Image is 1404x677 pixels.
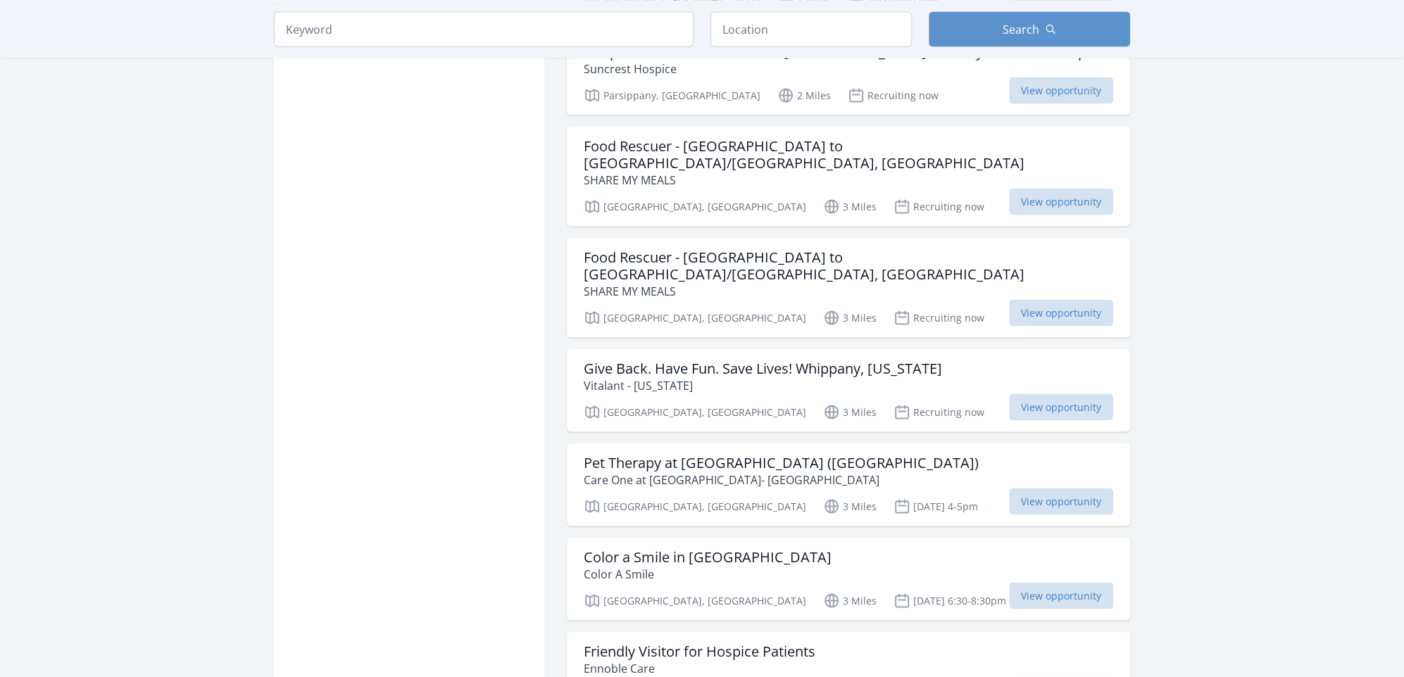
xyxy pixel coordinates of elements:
p: [GEOGRAPHIC_DATA], [GEOGRAPHIC_DATA] [584,592,806,609]
p: [DATE] 4-5pm [894,498,978,514]
a: Give Back. Have Fun. Save Lives! Whippany, [US_STATE] Vitalant - [US_STATE] [GEOGRAPHIC_DATA], [G... [567,348,1130,431]
p: SHARE MY MEALS [584,282,1113,299]
p: [GEOGRAPHIC_DATA], [GEOGRAPHIC_DATA] [584,309,806,326]
h3: Give Back. Have Fun. Save Lives! Whippany, [US_STATE] [584,360,942,377]
a: Food Rescuer - [GEOGRAPHIC_DATA] to [GEOGRAPHIC_DATA]/[GEOGRAPHIC_DATA], [GEOGRAPHIC_DATA] SHARE ... [567,126,1130,226]
a: Food Rescuer - [GEOGRAPHIC_DATA] to [GEOGRAPHIC_DATA]/[GEOGRAPHIC_DATA], [GEOGRAPHIC_DATA] SHARE ... [567,237,1130,337]
input: Location [710,11,912,46]
p: Suncrest Hospice [584,60,1106,77]
h3: Pet Therapy at [GEOGRAPHIC_DATA] ([GEOGRAPHIC_DATA]) [584,454,979,471]
p: 3 Miles [823,403,877,420]
p: Recruiting now [848,87,939,103]
p: 3 Miles [823,592,877,609]
p: [DATE] 6:30-8:30pm [894,592,1006,609]
p: [GEOGRAPHIC_DATA], [GEOGRAPHIC_DATA] [584,198,806,215]
p: SHARE MY MEALS [584,171,1113,188]
span: View opportunity [1009,393,1113,420]
a: Hospice Volunteers Needed in [GEOGRAPHIC_DATA] - Variety of Positions Open! Suncrest Hospice Pars... [567,32,1130,115]
p: [GEOGRAPHIC_DATA], [GEOGRAPHIC_DATA] [584,498,806,514]
p: 3 Miles [823,198,877,215]
button: Search [929,11,1130,46]
p: 3 Miles [823,309,877,326]
p: Vitalant - [US_STATE] [584,377,942,393]
span: View opportunity [1009,299,1113,326]
p: Recruiting now [894,403,984,420]
span: View opportunity [1009,582,1113,609]
p: Ennoble Care [584,659,815,676]
h3: Friendly Visitor for Hospice Patients [584,643,815,659]
span: Search [1003,20,1039,37]
h3: Color a Smile in [GEOGRAPHIC_DATA] [584,548,832,565]
p: Parsippany, [GEOGRAPHIC_DATA] [584,87,760,103]
a: Color a Smile in [GEOGRAPHIC_DATA] Color A Smile [GEOGRAPHIC_DATA], [GEOGRAPHIC_DATA] 3 Miles [DA... [567,537,1130,620]
p: [GEOGRAPHIC_DATA], [GEOGRAPHIC_DATA] [584,403,806,420]
h3: Food Rescuer - [GEOGRAPHIC_DATA] to [GEOGRAPHIC_DATA]/[GEOGRAPHIC_DATA], [GEOGRAPHIC_DATA] [584,248,1113,282]
input: Keyword [274,11,694,46]
p: Recruiting now [894,309,984,326]
p: Color A Smile [584,565,832,582]
span: View opportunity [1009,488,1113,514]
h3: Hospice Volunteers Needed in [GEOGRAPHIC_DATA] - Variety of Positions Open! [584,43,1106,60]
p: Recruiting now [894,198,984,215]
span: View opportunity [1009,77,1113,103]
a: Pet Therapy at [GEOGRAPHIC_DATA] ([GEOGRAPHIC_DATA]) Care One at [GEOGRAPHIC_DATA]- [GEOGRAPHIC_D... [567,443,1130,526]
h3: Food Rescuer - [GEOGRAPHIC_DATA] to [GEOGRAPHIC_DATA]/[GEOGRAPHIC_DATA], [GEOGRAPHIC_DATA] [584,137,1113,171]
p: 3 Miles [823,498,877,514]
p: 2 Miles [777,87,831,103]
p: Care One at [GEOGRAPHIC_DATA]- [GEOGRAPHIC_DATA] [584,471,979,488]
span: View opportunity [1009,188,1113,215]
